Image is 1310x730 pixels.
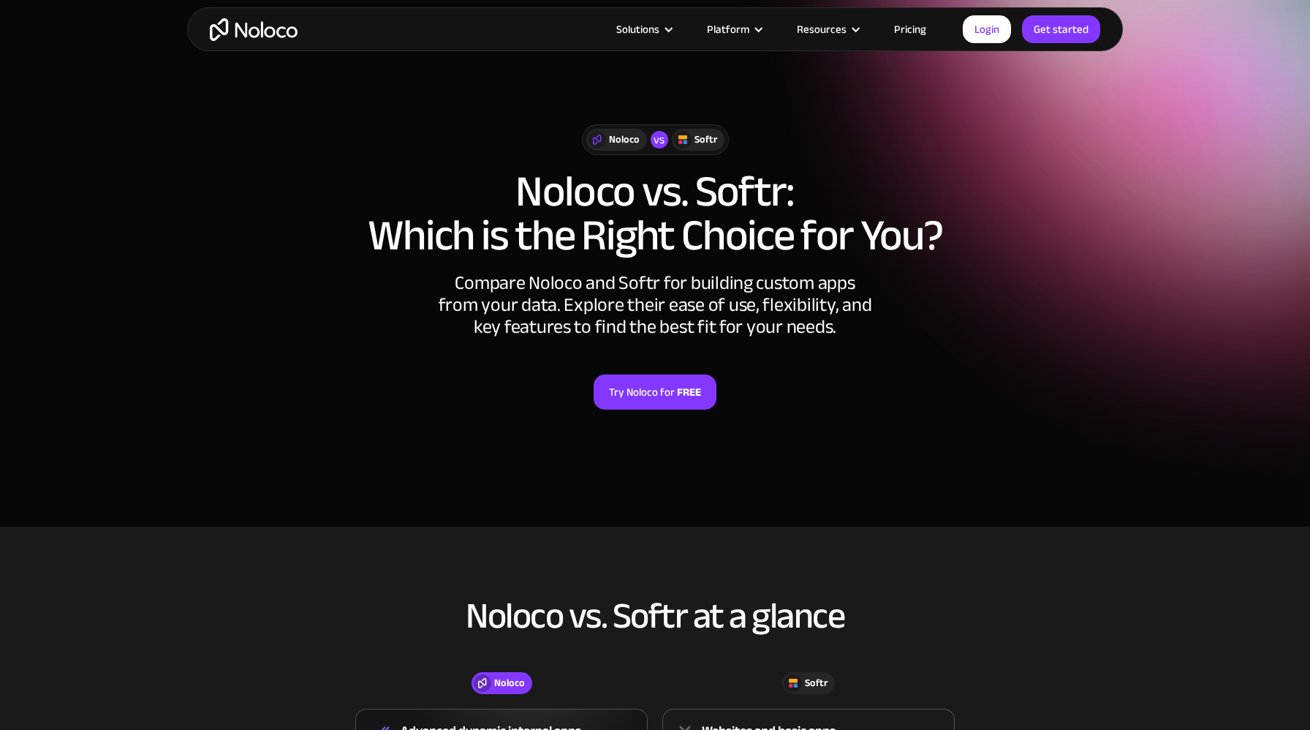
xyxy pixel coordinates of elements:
div: Resources [779,20,876,39]
div: Noloco [609,132,640,148]
div: Solutions [598,20,689,39]
div: Solutions [616,20,659,39]
h1: Noloco vs. Softr: Which is the Right Choice for You? [202,170,1108,257]
a: Try Noloco forFREE [594,375,716,410]
div: Compare Noloco and Softr for building custom apps from your data. Explore their ease of use, flex... [436,272,874,338]
div: Softr [805,675,828,691]
div: Noloco [494,675,525,691]
a: Get started [1022,15,1100,43]
a: Login [963,15,1011,43]
h2: Noloco vs. Softr at a glance [202,596,1108,636]
strong: FREE [677,383,701,402]
div: Resources [797,20,847,39]
div: Platform [707,20,749,39]
div: Softr [694,132,717,148]
a: Pricing [876,20,944,39]
div: Platform [689,20,779,39]
div: vs [651,131,668,148]
a: home [210,18,298,41]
